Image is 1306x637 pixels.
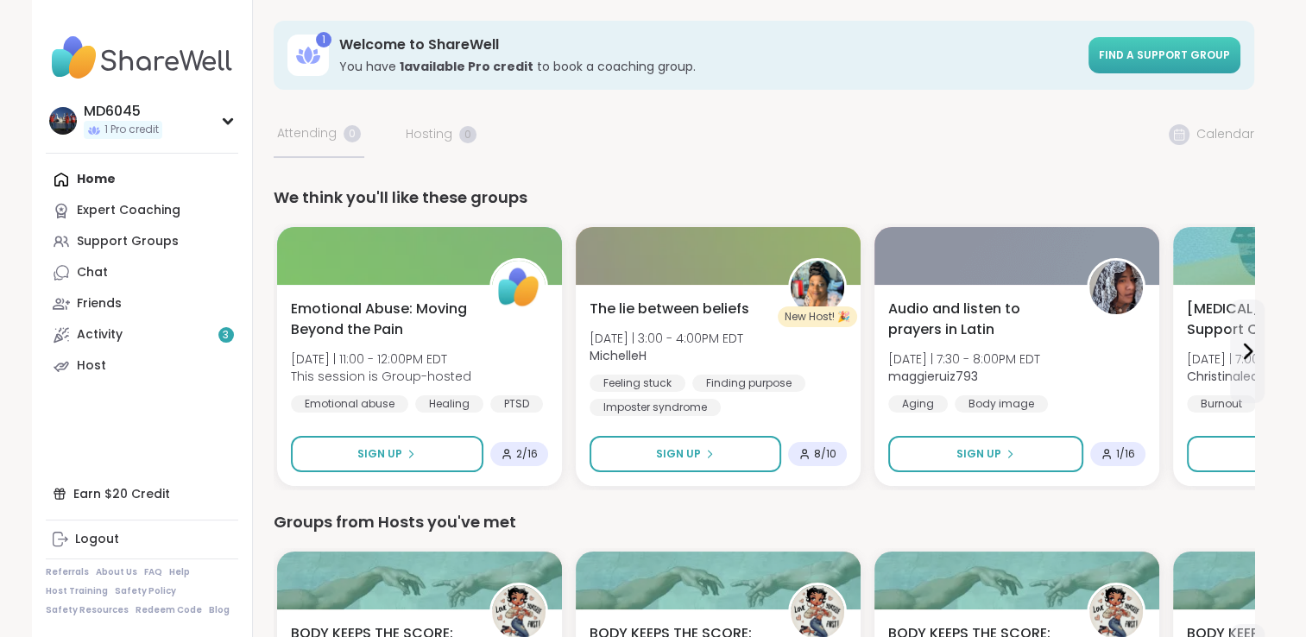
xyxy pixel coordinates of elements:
[291,395,408,413] div: Emotional abuse
[1116,447,1135,461] span: 1 / 16
[888,299,1068,340] span: Audio and listen to prayers in Latin
[516,447,538,461] span: 2 / 16
[357,446,402,462] span: Sign Up
[77,202,180,219] div: Expert Coaching
[814,447,836,461] span: 8 / 10
[274,510,1254,534] div: Groups from Hosts you've met
[291,436,483,472] button: Sign Up
[1089,261,1143,314] img: maggieruiz793
[955,395,1048,413] div: Body image
[492,261,546,314] img: ShareWell
[339,58,1078,75] h3: You have to book a coaching group.
[415,395,483,413] div: Healing
[590,330,743,347] span: [DATE] | 3:00 - 4:00PM EDT
[96,566,137,578] a: About Us
[590,347,647,364] b: MichelleH
[778,306,857,327] div: New Host! 🎉
[291,350,471,368] span: [DATE] | 11:00 - 12:00PM EDT
[888,368,978,385] b: maggieruiz793
[46,566,89,578] a: Referrals
[77,357,106,375] div: Host
[77,326,123,344] div: Activity
[1187,395,1256,413] div: Burnout
[46,524,238,555] a: Logout
[1187,368,1282,385] b: Christinaleo808
[590,436,781,472] button: Sign Up
[46,257,238,288] a: Chat
[400,58,533,75] b: 1 available Pro credit
[46,195,238,226] a: Expert Coaching
[590,399,721,416] div: Imposter syndrome
[490,395,543,413] div: PTSD
[77,264,108,281] div: Chat
[46,604,129,616] a: Safety Resources
[104,123,159,137] span: 1 Pro credit
[77,295,122,312] div: Friends
[339,35,1078,54] h3: Welcome to ShareWell
[46,226,238,257] a: Support Groups
[84,102,162,121] div: MD6045
[223,328,229,343] span: 3
[1099,47,1230,62] span: Find a support group
[77,233,179,250] div: Support Groups
[49,107,77,135] img: MD6045
[274,186,1254,210] div: We think you'll like these groups
[656,446,701,462] span: Sign Up
[136,604,202,616] a: Redeem Code
[888,436,1083,472] button: Sign Up
[590,375,685,392] div: Feeling stuck
[291,368,471,385] span: This session is Group-hosted
[316,32,331,47] div: 1
[46,585,108,597] a: Host Training
[209,604,230,616] a: Blog
[46,350,238,382] a: Host
[291,299,470,340] span: Emotional Abuse: Moving Beyond the Pain
[888,350,1040,368] span: [DATE] | 7:30 - 8:00PM EDT
[888,395,948,413] div: Aging
[144,566,162,578] a: FAQ
[46,319,238,350] a: Activity3
[590,299,749,319] span: The lie between beliefs
[115,585,176,597] a: Safety Policy
[692,375,805,392] div: Finding purpose
[169,566,190,578] a: Help
[75,531,119,548] div: Logout
[956,446,1001,462] span: Sign Up
[791,261,844,314] img: MichelleH
[46,288,238,319] a: Friends
[46,478,238,509] div: Earn $20 Credit
[46,28,238,88] img: ShareWell Nav Logo
[1088,37,1240,73] a: Find a support group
